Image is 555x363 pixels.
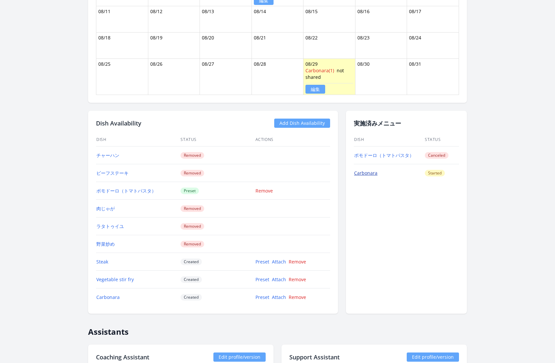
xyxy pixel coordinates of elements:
[289,294,306,300] a: Remove
[96,119,141,128] h2: Dish Availability
[355,33,407,59] td: 08/23
[181,205,204,212] span: Removed
[181,276,202,283] span: Created
[148,33,200,59] td: 08/19
[425,152,448,159] span: Canceled
[200,33,252,59] td: 08/20
[289,352,340,362] h2: Support Assistant
[424,133,459,147] th: Status
[303,33,355,59] td: 08/22
[252,33,303,59] td: 08/21
[255,133,330,147] th: Actions
[425,170,445,176] span: Started
[272,276,286,283] a: Attach
[96,152,119,158] a: チャーハン
[305,67,344,80] span: not shared
[181,170,204,176] span: Removed
[96,133,180,147] th: Dish
[96,6,148,33] td: 08/11
[181,223,204,230] span: Removed
[213,352,266,362] a: Edit profile/version
[255,276,269,283] a: Preset
[272,294,286,300] a: Attach
[148,59,200,95] td: 08/26
[407,59,459,95] td: 08/31
[96,170,129,176] a: ビーフステーキ
[96,188,156,194] a: ポモドーロ（トマトパスタ）
[407,6,459,33] td: 08/17
[305,85,325,94] a: 編集
[96,276,134,283] a: Vegetable stir fry
[407,33,459,59] td: 08/24
[272,259,286,265] a: Attach
[354,119,459,128] h2: 実施済みメニュー
[181,294,202,301] span: Created
[303,6,355,33] td: 08/15
[255,259,269,265] a: Preset
[289,276,306,283] a: Remove
[355,59,407,95] td: 08/30
[305,67,334,74] a: Carbonara(1)
[96,259,108,265] a: Steak
[354,152,414,158] a: ポモドーロ（トマトパスタ）
[303,59,355,95] td: 08/29
[255,294,269,300] a: Preset
[181,259,202,265] span: Created
[96,352,149,362] h2: Coaching Assistant
[354,133,424,147] th: Dish
[148,6,200,33] td: 08/12
[181,152,204,159] span: Removed
[407,352,459,362] a: Edit profile/version
[252,6,303,33] td: 08/14
[289,259,306,265] a: Remove
[255,188,273,194] a: Remove
[88,322,467,337] h2: Assistants
[181,188,199,194] span: Preset
[354,170,377,176] a: Carbonara
[252,59,303,95] td: 08/28
[96,33,148,59] td: 08/18
[96,223,124,229] a: ラタトゥイユ
[355,6,407,33] td: 08/16
[180,133,255,147] th: Status
[96,59,148,95] td: 08/25
[200,6,252,33] td: 08/13
[274,119,330,128] a: Add Dish Availability
[96,241,115,247] a: 野菜炒め
[200,59,252,95] td: 08/27
[96,205,115,212] a: 肉じゃが
[181,241,204,247] span: Removed
[96,294,120,300] a: Carbonara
